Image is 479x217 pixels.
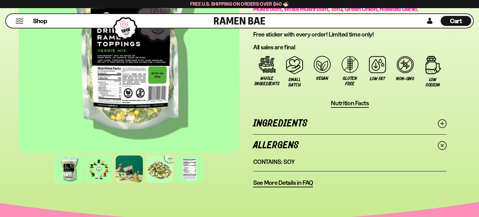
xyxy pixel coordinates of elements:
[253,113,447,134] a: Ingredients
[339,76,361,86] span: Gluten Free
[316,76,328,81] span: Vegan
[370,76,385,81] span: Low Fat
[253,158,447,166] p: CONTAINS: SOY
[190,1,289,7] span: Free U.S. Shipping on Orders over $40 🍜
[33,17,47,25] span: Shop
[284,77,306,88] span: Small Batch
[422,77,443,88] span: Low Sodium
[331,99,369,107] span: Nutrition Facts
[15,18,24,24] button: Mobile Menu Trigger
[331,99,369,108] button: Nutrition Facts
[33,16,47,26] a: Shop
[253,135,447,156] a: Allergens
[253,43,447,51] p: All sales are final
[254,76,279,86] span: Whole Ingredients
[396,76,414,81] span: Non-GMO
[450,17,462,25] span: Cart
[253,179,313,187] a: See More Details in FAQ
[253,31,374,38] span: Free sticker with every order! Limited time only!
[441,14,471,28] a: Cart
